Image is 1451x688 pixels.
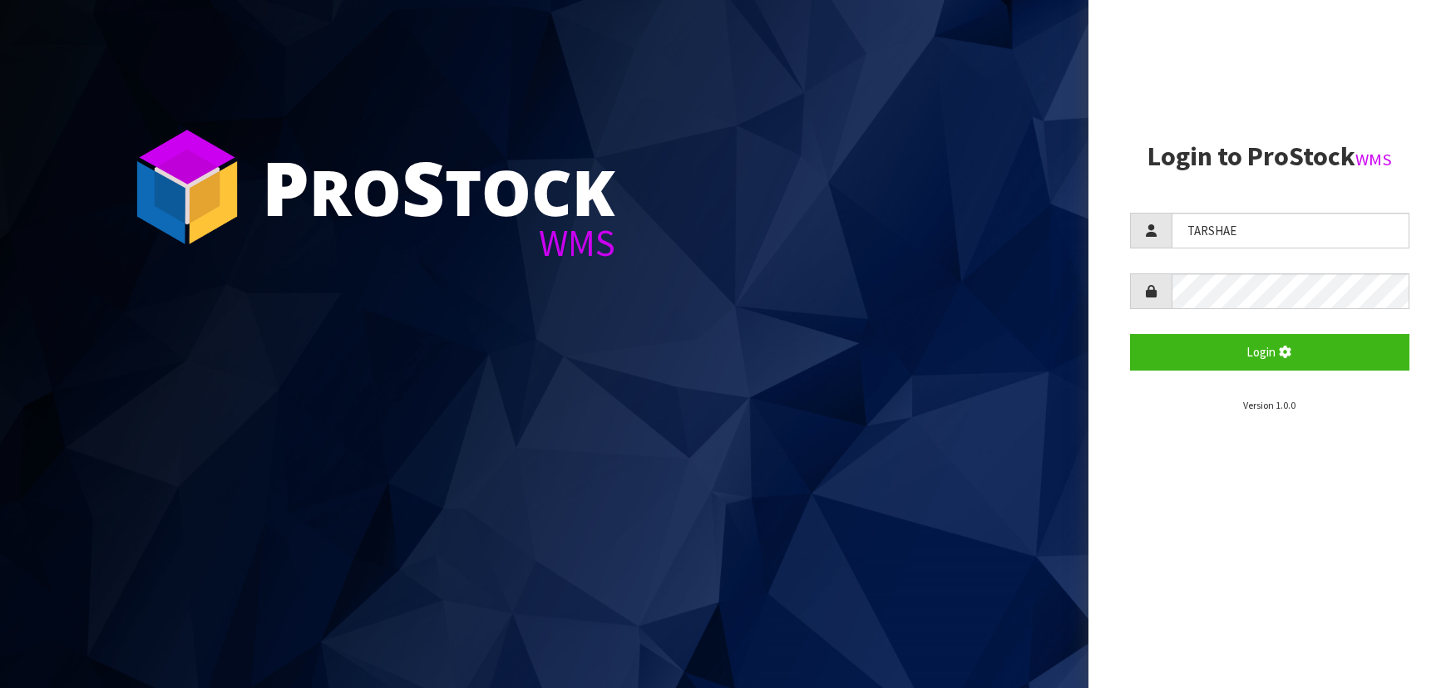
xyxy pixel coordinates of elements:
h2: Login to ProStock [1130,142,1409,171]
span: P [262,136,309,238]
div: WMS [262,224,615,262]
span: S [402,136,445,238]
button: Login [1130,334,1409,370]
input: Username [1172,213,1409,248]
img: ProStock Cube [125,125,249,249]
small: Version 1.0.0 [1243,399,1296,411]
div: ro tock [262,150,615,224]
small: WMS [1355,149,1392,170]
